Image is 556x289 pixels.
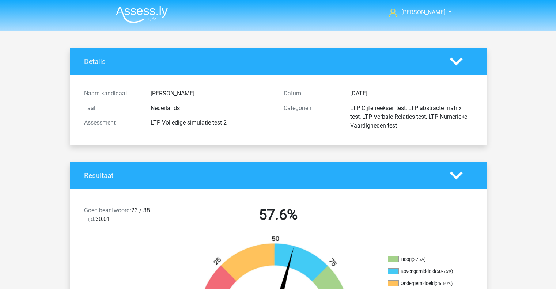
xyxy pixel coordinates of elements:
[388,268,461,275] li: Bovengemiddeld
[435,281,453,286] div: (25-50%)
[116,6,168,23] img: Assessly
[84,171,439,180] h4: Resultaat
[145,89,278,98] div: [PERSON_NAME]
[84,207,131,214] span: Goed beantwoord:
[388,280,461,287] li: Ondergemiddeld
[84,57,439,66] h4: Details
[79,104,145,113] div: Taal
[345,89,478,98] div: [DATE]
[278,89,345,98] div: Datum
[401,9,445,16] span: [PERSON_NAME]
[79,89,145,98] div: Naam kandidaat
[79,206,178,227] div: 23 / 38 30:01
[435,269,453,274] div: (50-75%)
[145,104,278,113] div: Nederlands
[412,256,425,262] div: (>75%)
[345,104,478,130] div: LTP Cijferreeksen test, LTP abstracte matrix test, LTP Verbale Relaties test, LTP Numerieke Vaard...
[388,256,461,263] li: Hoog
[145,118,278,127] div: LTP Volledige simulatie test 2
[79,118,145,127] div: Assessment
[184,206,372,224] h2: 57.6%
[386,8,446,17] a: [PERSON_NAME]
[278,104,345,130] div: Categoriën
[84,216,95,223] span: Tijd:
